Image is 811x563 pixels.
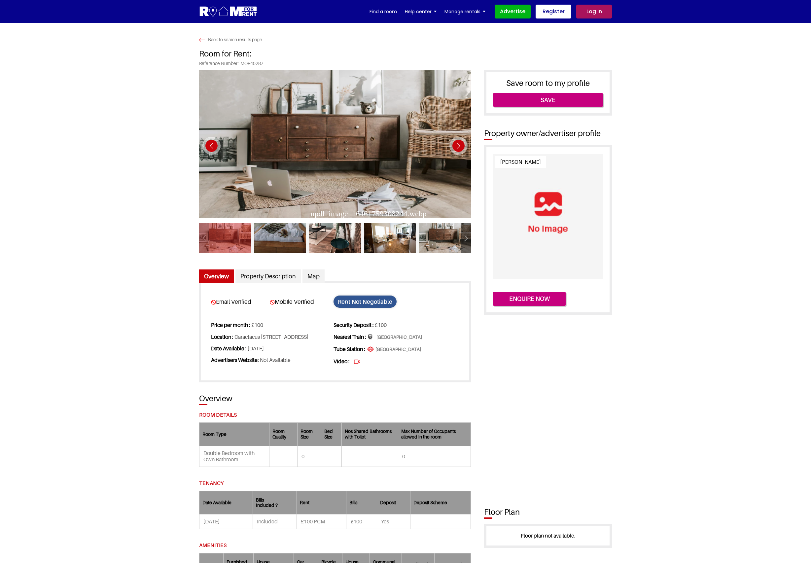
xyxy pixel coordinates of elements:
[269,423,297,446] th: Room Quality
[297,514,346,529] td: £100 PCM
[334,346,365,352] strong: Tube Station :
[199,491,253,514] th: Date Available
[199,209,427,218] div: updl_image_16461759308244.webp
[211,345,247,352] strong: Date Available :
[493,93,603,107] a: Save
[377,514,410,529] td: Yes
[334,296,397,308] span: Rent Not Negotiable
[377,491,410,514] th: Deposit
[576,5,612,18] a: Log in
[481,508,612,517] h2: Floor Plan
[334,322,374,328] strong: Security Deposit :
[211,343,333,354] li: [DATE]
[449,137,468,155] div: Next slide
[410,491,471,514] th: Deposit Scheme
[199,480,471,486] h5: Tenancy
[521,532,576,539] a: Floor plan not available.
[199,70,471,218] img: Photo 1 of located at Caractacus Cottage View, Watford WD18 6LG, UK
[368,334,422,341] span: [GEOGRAPHIC_DATA]
[398,446,471,467] td: 0
[398,423,471,446] th: Max Number of Occupants allowed in the room
[493,292,566,306] button: Enquire now
[297,446,321,467] td: 0
[199,269,234,283] a: Overview
[334,334,366,340] strong: Nearest Train :
[484,328,724,493] iframe: Advertisement
[199,37,262,43] a: Back to search results page
[302,269,325,283] a: Map
[211,322,250,328] strong: Price per month :
[253,491,297,514] th: Bills Included ?
[342,423,398,446] th: Nos Shared Bathrooms with Toilet
[495,156,546,168] span: [PERSON_NAME]
[211,319,333,331] li: £100
[297,491,346,514] th: Rent
[367,346,421,353] span: [GEOGRAPHIC_DATA]
[493,79,603,88] h3: Save room to my profile
[199,6,258,18] img: Logo for Room for Rent, featuring a welcoming design with a house icon and modern typography
[444,7,485,17] a: Manage rentals
[211,357,259,363] strong: Advertisers Website:
[495,5,531,18] a: Advertise
[405,7,437,17] a: Help center
[370,7,397,17] a: Find a room
[536,5,571,18] a: Register
[199,394,471,404] h3: Overview
[199,38,205,42] img: Search
[211,331,333,343] li: Caractacus [STREET_ADDRESS]
[334,319,455,331] li: £100
[297,423,321,446] th: Room Size
[199,412,471,418] h5: Room Details
[199,61,612,70] span: Reference Number : MOR40287
[199,514,253,529] td: [DATE]
[211,354,333,366] li: Not Available
[202,137,221,155] div: Previous slide
[493,154,603,279] img: Profile
[199,423,269,446] th: Room Type
[199,43,612,61] h1: Room for Rent:
[211,334,233,340] strong: Location :
[253,514,297,529] td: Included
[334,358,350,365] strong: Video :
[346,491,377,514] th: Bills
[481,129,612,138] h2: Property owner/advertiser profile
[461,231,471,247] div: Next slide
[211,298,269,305] span: Email Verified
[346,514,377,529] td: £100
[321,423,342,446] th: Bed Size
[270,300,275,305] img: card-verified
[270,298,328,305] span: Mobile Verified
[199,446,269,467] td: Double Bedroom with Own Bathroom
[211,300,216,305] img: card-verified
[235,269,301,283] a: Property Description
[199,542,471,548] h5: Amenities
